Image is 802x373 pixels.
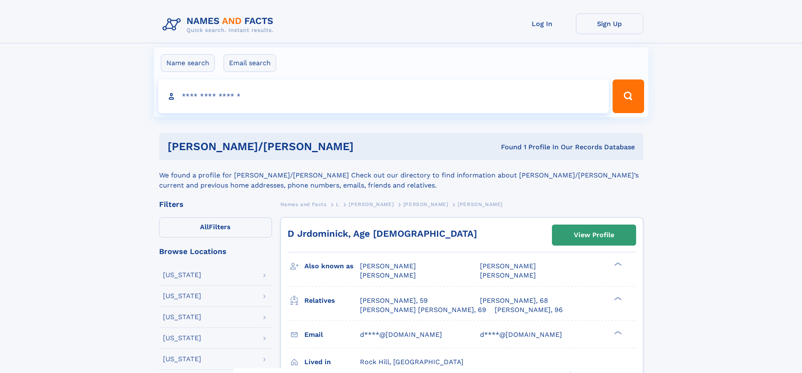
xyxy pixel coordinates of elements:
[495,305,563,315] a: [PERSON_NAME], 96
[360,296,428,305] a: [PERSON_NAME], 59
[576,13,643,34] a: Sign Up
[336,201,339,207] span: L
[480,271,536,279] span: [PERSON_NAME]
[159,13,280,36] img: Logo Names and Facts
[480,262,536,270] span: [PERSON_NAME]
[360,262,416,270] span: [PERSON_NAME]
[161,54,215,72] label: Name search
[304,294,360,308] h3: Relatives
[163,335,201,341] div: [US_STATE]
[304,328,360,342] h3: Email
[613,79,644,113] button: Search Button
[159,160,643,190] div: We found a profile for [PERSON_NAME]/[PERSON_NAME] Check out our directory to find information ab...
[163,356,201,362] div: [US_STATE]
[574,225,614,245] div: View Profile
[612,296,622,301] div: ❯
[159,248,272,255] div: Browse Locations
[427,143,635,152] div: Found 1 Profile In Our Records Database
[349,201,394,207] span: [PERSON_NAME]
[304,355,360,369] h3: Lived in
[612,262,622,267] div: ❯
[158,79,609,113] input: search input
[480,296,548,305] a: [PERSON_NAME], 68
[288,228,477,239] a: D Jrdominick, Age [DEMOGRAPHIC_DATA]
[552,225,636,245] a: View Profile
[403,199,448,209] a: [PERSON_NAME]
[163,272,201,278] div: [US_STATE]
[200,223,209,231] span: All
[163,314,201,320] div: [US_STATE]
[360,271,416,279] span: [PERSON_NAME]
[458,201,503,207] span: [PERSON_NAME]
[360,358,464,366] span: Rock Hill, [GEOGRAPHIC_DATA]
[304,259,360,273] h3: Also known as
[168,141,427,152] h1: [PERSON_NAME]/[PERSON_NAME]
[280,199,327,209] a: Names and Facts
[403,201,448,207] span: [PERSON_NAME]
[349,199,394,209] a: [PERSON_NAME]
[509,13,576,34] a: Log In
[163,293,201,299] div: [US_STATE]
[612,330,622,335] div: ❯
[159,217,272,238] label: Filters
[360,305,486,315] a: [PERSON_NAME] [PERSON_NAME], 69
[336,199,339,209] a: L
[224,54,276,72] label: Email search
[159,201,272,208] div: Filters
